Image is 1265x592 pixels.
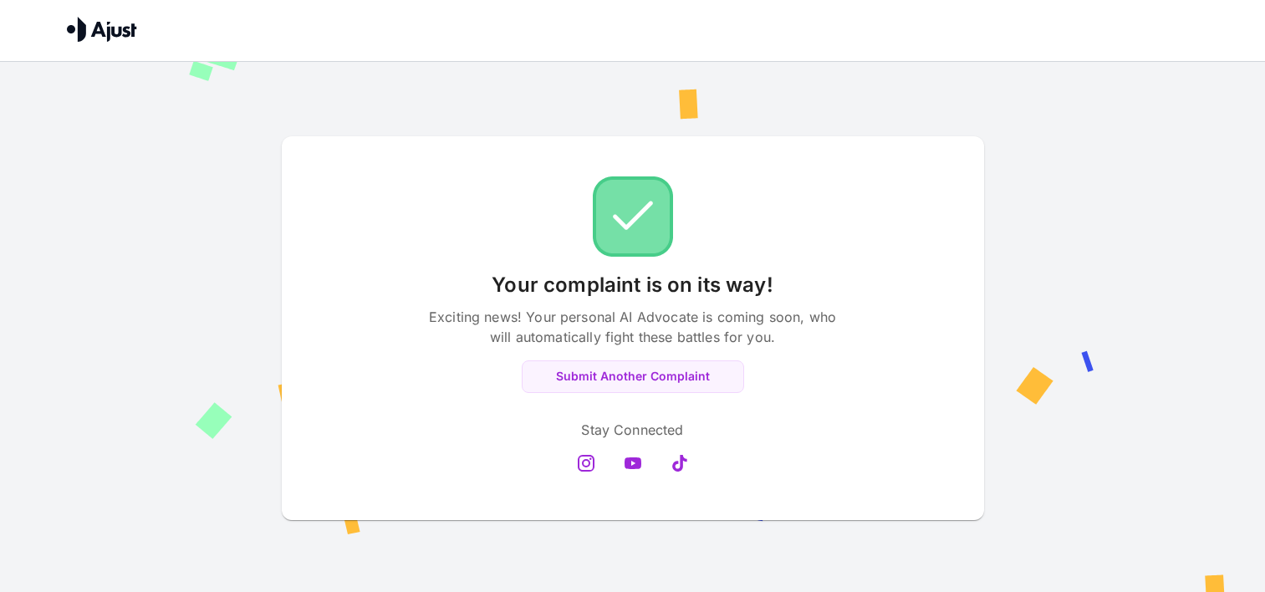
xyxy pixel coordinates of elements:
p: Stay Connected [581,420,683,440]
button: Submit Another Complaint [522,360,744,393]
p: Your complaint is on its way! [492,270,773,300]
img: Check! [593,176,673,257]
p: Exciting news! Your personal AI Advocate is coming soon, who will automatically fight these battl... [424,307,842,347]
img: Ajust [67,17,137,42]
